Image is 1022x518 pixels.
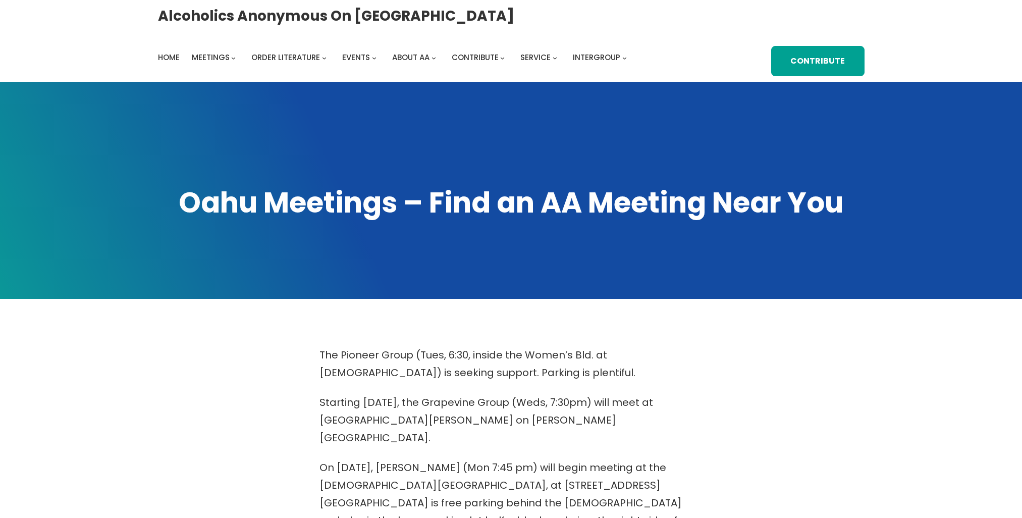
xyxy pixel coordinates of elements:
[158,52,180,63] span: Home
[372,55,376,60] button: Events submenu
[771,46,865,76] a: Contribute
[452,52,499,63] span: Contribute
[553,55,557,60] button: Service submenu
[520,50,551,65] a: Service
[158,4,514,28] a: Alcoholics Anonymous on [GEOGRAPHIC_DATA]
[319,394,703,447] p: Starting [DATE], the Grapevine Group (Weds, 7:30pm) will meet at [GEOGRAPHIC_DATA][PERSON_NAME] o...
[573,52,620,63] span: Intergroup
[319,346,703,382] p: The Pioneer Group (Tues, 6:30, inside the Women’s Bld. at [DEMOGRAPHIC_DATA]) is seeking support....
[342,52,370,63] span: Events
[158,50,630,65] nav: Intergroup
[158,184,865,222] h1: Oahu Meetings – Find an AA Meeting Near You
[520,52,551,63] span: Service
[392,52,429,63] span: About AA
[622,55,627,60] button: Intergroup submenu
[392,50,429,65] a: About AA
[432,55,436,60] button: About AA submenu
[158,50,180,65] a: Home
[231,55,236,60] button: Meetings submenu
[322,55,327,60] button: Order Literature submenu
[192,52,230,63] span: Meetings
[342,50,370,65] a: Events
[452,50,499,65] a: Contribute
[251,52,320,63] span: Order Literature
[500,55,505,60] button: Contribute submenu
[573,50,620,65] a: Intergroup
[192,50,230,65] a: Meetings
